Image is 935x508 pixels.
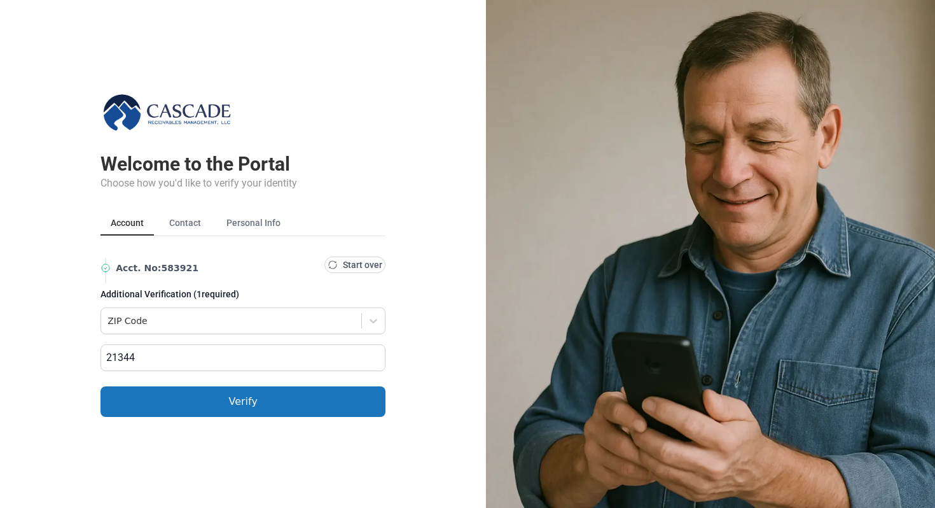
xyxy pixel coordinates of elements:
[100,386,385,417] button: Verify
[100,176,385,191] div: Choose how you'd like to verify your identity
[100,92,235,132] img: Cascade Receivables
[216,211,291,236] button: Personal Info
[324,257,385,273] button: Start over
[100,211,154,236] button: Account
[100,258,111,283] img: Vertical Line
[100,153,385,176] div: Welcome to the Portal
[116,262,319,274] span: Acct. No : 583921
[328,260,338,270] img: Start Over
[100,290,385,305] label: Additional Verification ( 1 required)
[100,344,385,371] input: Enter ZIP code (xxxxx or xxxxx-xxxx)
[159,211,211,236] button: Contact
[100,263,111,273] img: Verified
